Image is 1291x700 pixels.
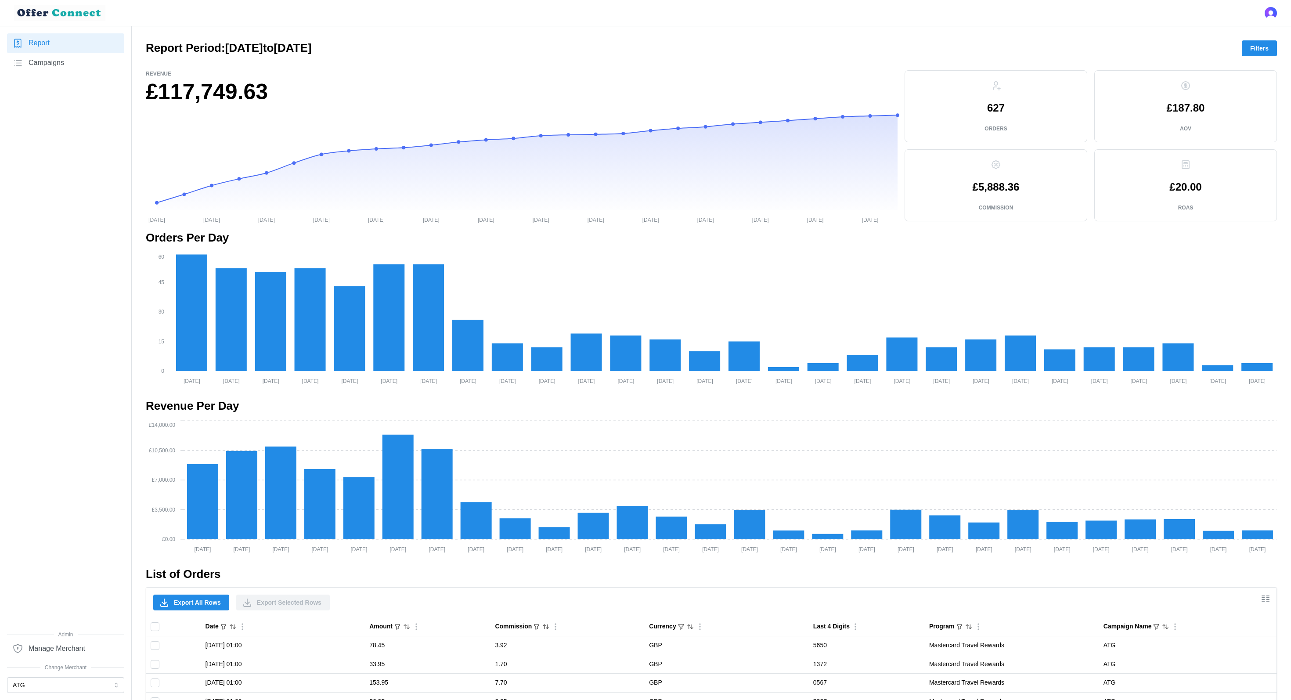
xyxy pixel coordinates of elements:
button: Column Actions [238,622,247,631]
tspan: [DATE] [507,546,523,552]
button: Open user button [1265,7,1277,19]
tspan: [DATE] [195,546,211,552]
input: Toggle select row [151,641,159,650]
tspan: [DATE] [234,546,250,552]
tspan: [DATE] [546,546,563,552]
p: Orders [984,125,1007,133]
tspan: [DATE] [855,378,871,384]
tspan: 30 [159,309,165,315]
td: 5650 [809,636,925,655]
button: Column Actions [411,622,421,631]
span: Export Selected Rows [257,595,321,610]
tspan: [DATE] [1054,546,1071,552]
tspan: [DATE] [937,546,953,552]
img: 's logo [1265,7,1277,19]
tspan: [DATE] [973,378,989,384]
tspan: [DATE] [368,216,385,223]
p: Commission [979,204,1013,212]
button: Filters [1242,40,1277,56]
button: Sort by Amount descending [403,623,411,631]
p: £20.00 [1169,182,1201,192]
tspan: [DATE] [702,546,719,552]
tspan: [DATE] [258,216,275,223]
td: 0567 [809,674,925,693]
tspan: £3,500.00 [152,507,176,513]
input: Toggle select all [151,622,159,631]
tspan: [DATE] [203,216,220,223]
tspan: [DATE] [752,216,769,223]
div: Campaign Name [1103,622,1152,631]
td: 153.95 [365,674,490,693]
tspan: [DATE] [933,378,950,384]
tspan: 15 [159,339,165,345]
button: Sort by Commission descending [542,623,550,631]
tspan: [DATE] [1132,546,1149,552]
tspan: [DATE] [148,216,165,223]
tspan: [DATE] [657,378,674,384]
button: Show/Hide columns [1258,591,1273,606]
tspan: [DATE] [273,546,289,552]
span: Report [29,38,50,49]
tspan: [DATE] [311,546,328,552]
span: Export All Rows [174,595,221,610]
h2: Orders Per Day [146,230,1277,245]
div: Commission [495,622,532,631]
tspan: [DATE] [1012,378,1029,384]
tspan: [DATE] [624,546,641,552]
tspan: [DATE] [429,546,445,552]
span: Manage Merchant [29,643,85,654]
tspan: [DATE] [858,546,875,552]
td: GBP [645,674,809,693]
button: Sort by Date descending [229,623,237,631]
button: Sort by Currency ascending [686,623,694,631]
tspan: [DATE] [313,216,330,223]
tspan: [DATE] [588,216,604,223]
tspan: [DATE] [1249,378,1266,384]
tspan: [DATE] [642,216,659,223]
tspan: [DATE] [478,216,494,223]
tspan: [DATE] [780,546,797,552]
span: Filters [1250,41,1269,56]
tspan: [DATE] [1249,546,1266,552]
td: 78.45 [365,636,490,655]
td: Mastercard Travel Rewards [925,636,1099,655]
td: [DATE] 01:00 [201,655,365,674]
td: [DATE] 01:00 [201,636,365,655]
span: Campaigns [29,58,64,69]
p: AOV [1180,125,1191,133]
p: Revenue [146,70,898,78]
tspan: [DATE] [263,378,279,384]
tspan: £10,500.00 [149,447,175,454]
tspan: [DATE] [423,216,440,223]
tspan: [DATE] [663,546,680,552]
tspan: [DATE] [815,378,832,384]
a: Campaigns [7,53,124,73]
div: Currency [649,622,676,631]
button: Sort by Campaign Name ascending [1161,623,1169,631]
td: 7.70 [490,674,645,693]
tspan: [DATE] [819,546,836,552]
tspan: £0.00 [162,536,175,542]
td: [DATE] 01:00 [201,674,365,693]
p: 627 [987,103,1005,113]
img: loyalBe Logo [14,5,105,21]
tspan: [DATE] [775,378,792,384]
td: 33.95 [365,655,490,674]
tspan: [DATE] [468,546,484,552]
button: Sort by Program ascending [965,623,973,631]
tspan: 0 [161,368,164,374]
input: Toggle select row [151,678,159,687]
td: ATG [1099,636,1277,655]
tspan: [DATE] [585,546,602,552]
tspan: [DATE] [807,216,824,223]
button: Column Actions [551,622,560,631]
h1: £117,749.63 [146,78,898,106]
tspan: [DATE] [1210,546,1227,552]
tspan: [DATE] [617,378,634,384]
div: Program [929,622,955,631]
tspan: [DATE] [420,378,437,384]
button: Column Actions [851,622,860,631]
tspan: 45 [159,279,165,285]
tspan: [DATE] [1091,378,1108,384]
tspan: [DATE] [1170,378,1186,384]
